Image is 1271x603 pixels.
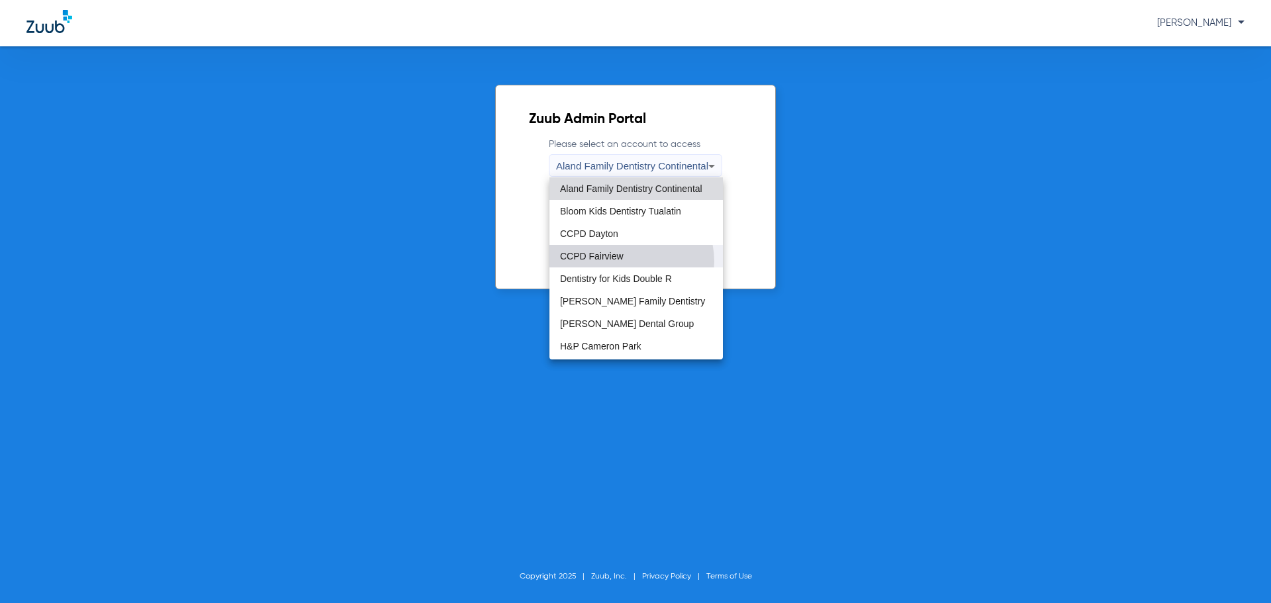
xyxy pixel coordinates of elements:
iframe: Chat Widget [1205,539,1271,603]
span: [PERSON_NAME] Dental Group [560,319,694,328]
span: CCPD Dayton [560,229,618,238]
span: Bloom Kids Dentistry Tualatin [560,207,681,216]
span: [PERSON_NAME] Family Dentistry [560,297,705,306]
span: H&P Cameron Park [560,342,641,351]
span: CCPD Fairview [560,252,624,261]
span: Aland Family Dentistry Continental [560,184,702,193]
span: Dentistry for Kids Double R [560,274,672,283]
